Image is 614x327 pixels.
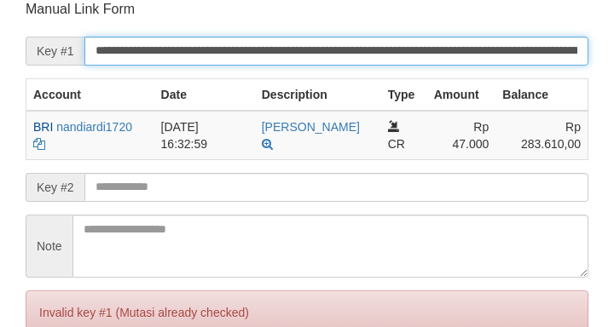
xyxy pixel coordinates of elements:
span: CR [388,137,405,151]
th: Date [154,78,255,111]
a: Copy nandiardi1720 to clipboard [33,137,45,151]
span: Key #1 [26,37,84,66]
td: Rp 283.610,00 [495,111,588,160]
th: Balance [495,78,588,111]
th: Description [255,78,381,111]
th: Account [26,78,154,111]
a: nandiardi1720 [56,120,132,134]
span: Note [26,215,72,278]
span: Key #2 [26,173,84,202]
td: [DATE] 16:32:59 [154,111,255,160]
td: Rp 47.000 [427,111,496,160]
a: [PERSON_NAME] [262,120,360,134]
th: Type [381,78,427,111]
span: BRI [33,120,53,134]
th: Amount [427,78,496,111]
